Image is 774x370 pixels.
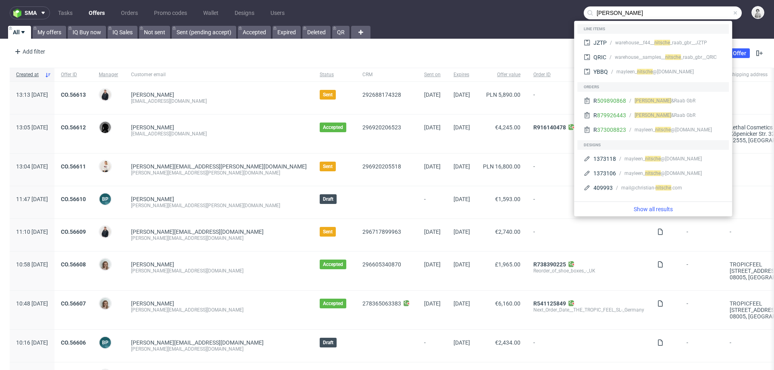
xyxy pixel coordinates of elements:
[673,54,717,61] div: _raab_gbr__QRIC
[645,68,694,75] div: @[DOMAIN_NAME]
[593,169,616,177] div: 1373106
[424,339,441,352] span: -
[131,261,174,268] a: [PERSON_NAME]
[533,124,566,131] a: R916140478
[198,6,223,19] a: Wallet
[655,185,664,191] span: nits
[362,71,411,78] span: CRM
[131,268,307,274] div: [PERSON_NAME][EMAIL_ADDRESS][DOMAIN_NAME]
[424,261,441,268] span: [DATE]
[68,26,106,39] a: IQ Buy now
[61,229,86,235] a: CO.56609
[483,71,520,78] span: Offer value
[323,339,333,346] span: Draft
[131,124,174,131] a: [PERSON_NAME]
[131,339,264,346] span: [PERSON_NAME][EMAIL_ADDRESS][DOMAIN_NAME]
[577,82,729,92] div: Orders
[362,229,401,235] a: 296717899963
[621,184,664,191] div: mail@christian-
[33,26,66,39] a: My offers
[16,91,48,98] span: 13:13 [DATE]
[172,26,236,39] a: Sent (pending accept)
[454,339,470,346] span: [DATE]
[495,261,520,268] span: £1,965.00
[593,126,626,134] div: R
[662,39,707,46] div: _raab_gbr__JZTP
[131,163,307,170] span: [PERSON_NAME][EMAIL_ADDRESS][PERSON_NAME][DOMAIN_NAME]
[131,98,307,104] div: [EMAIL_ADDRESS][DOMAIN_NAME]
[663,126,712,133] div: @[DOMAIN_NAME]
[653,155,702,162] div: @[DOMAIN_NAME]
[16,300,48,307] span: 10:48 [DATE]
[454,196,470,202] span: [DATE]
[664,184,682,191] div: .com
[593,155,616,163] div: 1373118
[323,300,343,307] span: Accepted
[483,163,520,170] span: PLN 16,800.00
[61,71,86,78] span: Offer ID
[645,170,653,176] span: nits
[577,205,729,213] a: Show all results
[116,6,143,19] a: Orders
[533,91,644,104] span: -
[655,127,663,133] span: nits
[635,112,695,119] div: &Raab GbR
[454,71,470,78] span: Expires
[533,268,644,274] div: Reorder_of_shoe_boxes_-_UK
[752,7,764,18] img: Dudek Mariola
[454,229,470,235] span: [DATE]
[131,300,174,307] a: [PERSON_NAME]
[61,124,86,131] a: CO.56612
[653,156,661,162] span: che
[495,196,520,202] span: €1,593.00
[424,71,441,78] span: Sent on
[454,300,470,307] span: [DATE]
[673,54,681,60] span: che
[108,26,137,39] a: IQ Sales
[332,26,350,39] a: QR
[645,69,653,75] span: che
[533,307,644,313] div: Next_Order_Date__THE_TROPIC_FEEL_SL-_Germany
[16,229,48,235] span: 11:10 [DATE]
[687,229,717,241] span: -
[61,163,86,170] a: CO.56611
[131,196,174,202] a: [PERSON_NAME]
[230,6,259,19] a: Designs
[454,124,470,131] span: [DATE]
[593,97,626,105] div: R
[273,26,301,39] a: Expired
[131,235,307,241] div: [PERSON_NAME][EMAIL_ADDRESS][DOMAIN_NAME]
[131,91,174,98] a: [PERSON_NAME]
[25,10,37,16] span: sma
[577,140,729,150] div: Designs
[61,261,86,268] a: CO.56608
[100,337,111,348] figcaption: BP
[16,163,48,170] span: 13:04 [DATE]
[61,300,86,307] a: CO.56607
[597,98,626,104] a: 509890868
[131,346,307,352] div: [PERSON_NAME][EMAIL_ADDRESS][DOMAIN_NAME]
[454,91,470,98] span: [DATE]
[615,54,673,61] div: warehouse__samples__
[61,196,86,202] a: CO.56610
[495,124,520,131] span: €4,245.00
[635,112,671,118] span: [PERSON_NAME]
[593,39,607,47] div: JZTP
[53,6,77,19] a: Tasks
[323,163,333,170] span: Sent
[616,68,645,75] div: mayleen_
[131,229,264,235] span: [PERSON_NAME][EMAIL_ADDRESS][DOMAIN_NAME]
[635,97,695,104] div: &Raab GbR
[687,261,717,281] span: -
[362,124,401,131] a: 296920206523
[13,8,25,18] img: logo
[11,45,47,58] div: Add filter
[100,226,111,237] img: Adrian Margula
[139,26,170,39] a: Not sent
[16,71,42,78] span: Created at
[131,202,307,209] div: [PERSON_NAME][EMAIL_ADDRESS][PERSON_NAME][DOMAIN_NAME]
[323,196,333,202] span: Draft
[238,26,271,39] a: Accepted
[664,185,671,191] span: che
[84,6,110,19] a: Offers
